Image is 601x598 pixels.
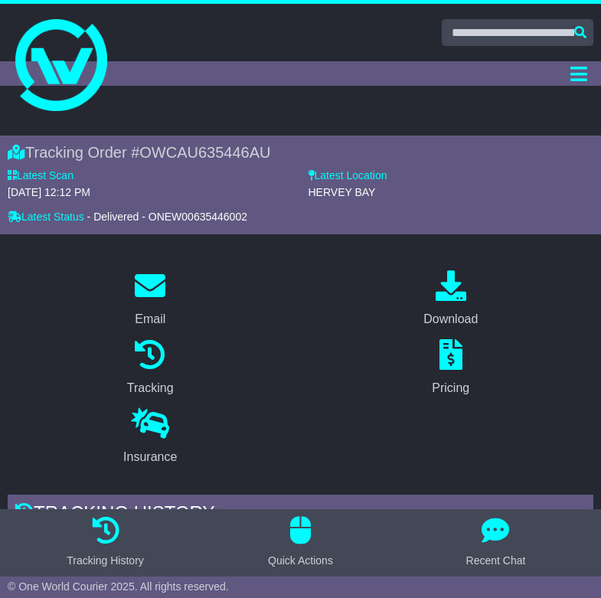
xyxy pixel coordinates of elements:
button: Toggle navigation [563,61,593,86]
span: - [87,211,91,224]
div: Insurance [123,448,177,466]
div: Tracking [127,379,174,397]
a: Email [125,265,175,334]
span: Delivered - ONEW00635446002 [93,211,247,223]
div: Tracking history [8,495,593,536]
div: Download [423,310,478,328]
div: Email [135,310,165,328]
span: © One World Courier 2025. All rights reserved. [8,580,229,593]
div: Tracking Order # [8,143,593,162]
div: Tracking History [67,553,144,569]
a: Insurance [113,403,187,472]
button: Quick Actions [259,517,342,569]
a: Tracking [117,334,184,403]
div: Recent Chat [466,553,526,569]
button: Recent Chat [457,517,535,569]
label: Latest Status [8,211,84,224]
label: Latest Scan [8,169,73,182]
a: Download [413,265,488,334]
span: HERVEY BAY [309,186,376,198]
a: Pricing [422,334,479,403]
span: [DATE] 12:12 PM [8,186,90,198]
label: Latest Location [309,169,387,182]
button: Tracking History [57,517,153,569]
div: Quick Actions [268,553,333,569]
span: OWCAU635446AU [139,144,270,161]
div: Pricing [432,379,469,397]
